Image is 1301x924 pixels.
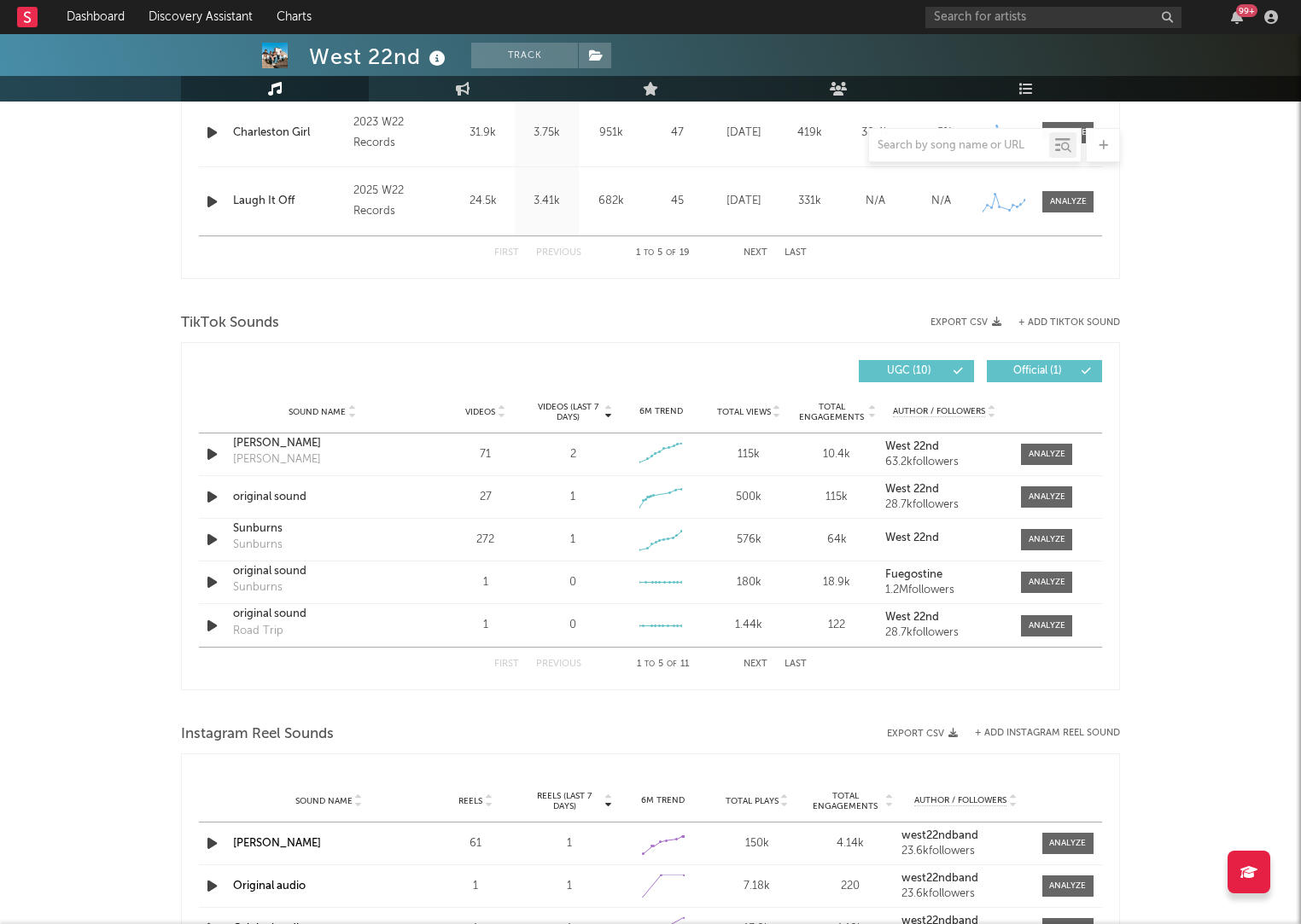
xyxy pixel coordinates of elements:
div: 1 5 11 [615,654,709,675]
div: 6M Trend [621,794,706,807]
strong: West 22nd [885,532,939,543]
button: + Add TikTok Sound [1001,318,1120,328]
div: 1 [570,532,575,549]
a: original sound [233,606,411,623]
div: 3.41k [519,193,575,210]
button: First [494,248,519,258]
div: 1 [446,617,525,634]
div: original sound [233,563,411,580]
span: UGC ( 10 ) [870,366,948,376]
div: 1.44k [709,617,789,634]
div: 1 [570,489,575,506]
div: 150k [715,835,800,852]
div: 28.7k followers [885,627,1004,639]
div: 1 [433,878,518,895]
span: Total Views [717,407,771,417]
span: Total Engagements [808,791,884,811]
div: [PERSON_NAME] [233,451,321,468]
span: to [644,249,654,257]
span: of [667,660,677,668]
div: 1 [446,574,525,591]
span: TikTok Sounds [181,313,279,334]
div: 61 [433,835,518,852]
div: 0 [569,574,576,591]
button: Next [744,660,767,669]
a: Original audio [233,880,306,892]
span: Videos [465,407,495,417]
div: N/A [847,193,904,210]
button: Last [785,660,807,669]
div: 23.6k followers [901,888,1030,900]
button: Official(1) [987,360,1102,382]
a: Laugh It Off [233,193,345,210]
div: 1 [527,835,612,852]
span: Sound Name [289,407,346,417]
div: [DATE] [715,193,773,210]
div: 7.18k [715,878,800,895]
a: Sunburns [233,520,411,538]
div: 23.6k followers [901,846,1030,857]
div: N/A [913,193,970,210]
a: [PERSON_NAME] [233,435,411,452]
strong: Fuegostine [885,569,942,580]
div: 180k [709,574,789,591]
a: [PERSON_NAME] [233,838,321,849]
button: Last [785,248,807,258]
div: 682k [583,193,639,210]
div: Road Trip [233,623,283,640]
div: 10.4k [797,446,877,463]
span: Videos (last 7 days) [534,402,603,422]
div: 2023 W22 Records [353,113,446,154]
div: + Add Instagram Reel Sound [958,729,1120,738]
strong: west22ndband [901,830,978,841]
button: Track [471,43,578,68]
strong: West 22nd [885,484,939,495]
span: to [645,660,655,668]
span: Reels [458,796,482,806]
input: Search for artists [925,7,1181,28]
div: West 22nd [309,43,450,71]
span: Reels (last 7 days) [527,791,602,811]
div: 31.9k [455,125,510,142]
div: 0 [569,617,576,634]
div: 38.4k [847,125,904,142]
div: 500k [709,489,789,506]
strong: West 22nd [885,612,939,623]
div: 4.14k [808,835,894,852]
div: 2025 W22 Records [353,181,446,222]
a: Charleston Girl [233,125,345,142]
div: Sunburns [233,537,283,554]
input: Search by song name or URL [869,139,1049,153]
a: West 22nd [885,532,1004,544]
div: 419k [781,125,838,142]
a: West 22nd [885,441,1004,453]
button: 99+ [1231,10,1243,24]
div: 45 [647,193,707,210]
span: Author / Followers [914,795,1006,806]
div: 1 [527,878,612,895]
div: 99 + [1236,4,1257,17]
div: 64k [797,532,877,549]
strong: West 22nd [885,441,939,452]
div: 1 5 19 [615,243,709,264]
span: Total Plays [726,796,779,806]
a: West 22nd [885,484,1004,496]
div: 47 [647,125,707,142]
div: 951k [583,125,639,142]
div: 63.2k followers [885,456,1004,468]
a: Fuegostine [885,569,1004,581]
div: 272 [446,532,525,549]
div: 71 [446,446,525,463]
button: + Add TikTok Sound [1018,318,1120,328]
div: 1.2M followers [885,584,1004,596]
a: original sound [233,489,411,506]
button: + Add Instagram Reel Sound [975,729,1120,738]
div: 220 [808,878,894,895]
a: west22ndband [901,873,1030,885]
